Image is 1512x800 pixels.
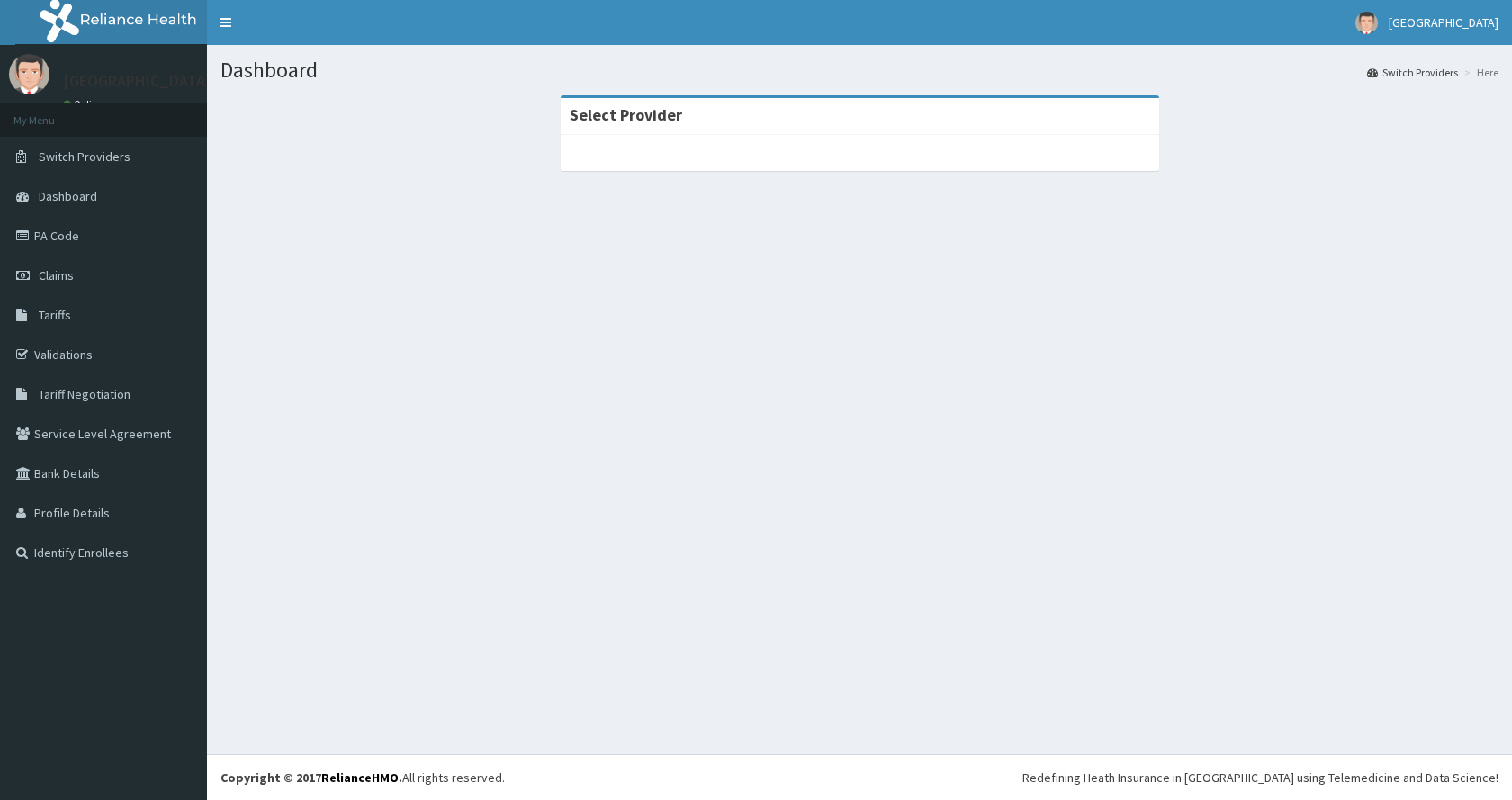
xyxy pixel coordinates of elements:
[39,148,130,165] span: Switch Providers
[321,769,399,786] a: RelianceHMO
[39,386,130,402] span: Tariff Negotiation
[1460,65,1498,80] li: Here
[63,98,106,111] a: Online
[1022,769,1498,787] div: Redefining Heath Insurance in [GEOGRAPHIC_DATA] using Telemedicine and Data Science!
[39,188,97,204] span: Dashboard
[1367,65,1458,80] a: Switch Providers
[1355,12,1378,34] img: User Image
[220,769,402,786] strong: Copyright © 2017 .
[63,73,211,89] p: [GEOGRAPHIC_DATA]
[220,58,1498,82] h1: Dashboard
[1389,14,1498,31] span: [GEOGRAPHIC_DATA]
[207,754,1512,800] footer: All rights reserved.
[9,54,49,94] img: User Image
[39,267,74,283] span: Claims
[570,104,682,125] strong: Select Provider
[39,307,71,323] span: Tariffs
